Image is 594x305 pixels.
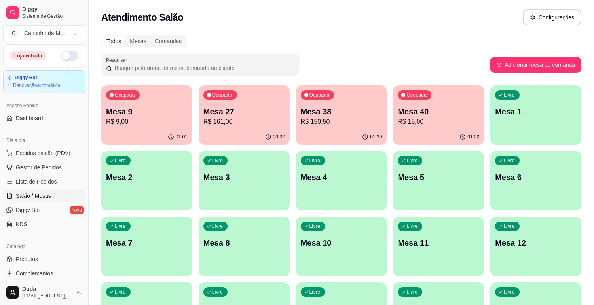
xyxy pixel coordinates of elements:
p: Mesa 11 [398,237,479,248]
button: Configurações [523,9,581,25]
div: Mesas [125,36,150,47]
p: Livre [115,157,126,164]
div: Loja fechada [10,51,46,60]
button: OcupadaMesa 40R$ 18,0001:02 [393,85,484,145]
button: LivreMesa 2 [101,151,192,210]
p: Mesa 8 [203,237,285,248]
article: Renovação automática [13,82,60,89]
button: Pedidos balcão (PDV) [3,147,85,159]
p: Livre [406,157,418,164]
a: Complementos [3,267,85,280]
p: Mesa 9 [106,106,188,117]
label: Pesquisar [106,57,130,63]
p: Mesa 40 [398,106,479,117]
a: Dashboard [3,112,85,125]
span: KDS [16,220,27,228]
span: Gestor de Pedidos [16,163,62,171]
div: Acesso Rápido [3,99,85,112]
div: Comandas [151,36,186,47]
button: LivreMesa 8 [199,217,290,276]
p: Mesa 12 [495,237,577,248]
span: [EMAIL_ADDRESS][DOMAIN_NAME] [22,293,72,299]
p: Livre [309,223,321,229]
p: Livre [504,92,515,98]
p: Livre [406,289,418,295]
p: Ocupada [406,92,427,98]
input: Pesquisar [112,64,294,72]
p: Ocupada [212,92,232,98]
p: Ocupada [115,92,135,98]
p: 01:39 [370,134,382,140]
span: Produtos [16,255,38,263]
p: Livre [115,223,126,229]
p: Mesa 3 [203,172,285,183]
a: KDS [3,218,85,231]
p: Livre [309,289,321,295]
p: 01:02 [467,134,479,140]
button: Adicionar mesa ou comanda [490,57,581,73]
span: Diggy Bot [16,206,40,214]
button: LivreMesa 11 [393,217,484,276]
p: R$ 150,50 [301,117,382,127]
span: C [10,29,18,37]
button: OcupadaMesa 27R$ 161,0000:32 [199,85,290,145]
button: Alterar Status [61,51,78,61]
a: Diggy BotRenovaçãoautomática [3,70,85,93]
p: 01:01 [176,134,188,140]
button: LivreMesa 10 [296,217,387,276]
p: Mesa 7 [106,237,188,248]
p: Livre [309,157,321,164]
span: Duda [22,286,72,293]
span: Salão / Mesas [16,192,51,200]
div: Todos [102,36,125,47]
p: Mesa 5 [398,172,479,183]
button: LivreMesa 4 [296,151,387,210]
p: Livre [406,223,418,229]
span: Pedidos balcão (PDV) [16,149,70,157]
p: Livre [212,223,223,229]
button: LivreMesa 1 [490,85,581,145]
button: LivreMesa 6 [490,151,581,210]
a: Diggy Botnovo [3,204,85,216]
p: Mesa 2 [106,172,188,183]
span: Sistema de Gestão [22,13,82,19]
span: Lista de Pedidos [16,178,57,186]
a: DiggySistema de Gestão [3,3,85,22]
button: LivreMesa 7 [101,217,192,276]
div: Dia a dia [3,134,85,147]
div: Catálogo [3,240,85,253]
p: R$ 161,00 [203,117,285,127]
p: Livre [212,289,223,295]
article: Diggy Bot [15,75,37,81]
p: Mesa 6 [495,172,577,183]
button: LivreMesa 3 [199,151,290,210]
a: Salão / Mesas [3,189,85,202]
p: R$ 18,00 [398,117,479,127]
p: Mesa 1 [495,106,577,117]
h2: Atendimento Salão [101,11,183,24]
p: Mesa 38 [301,106,382,117]
p: Livre [504,223,515,229]
a: Gestor de Pedidos [3,161,85,174]
p: Livre [504,157,515,164]
p: Livre [212,157,223,164]
p: Mesa 27 [203,106,285,117]
p: Livre [504,289,515,295]
p: Mesa 10 [301,237,382,248]
div: Cantinho da M ... [24,29,65,37]
p: 00:32 [273,134,285,140]
span: Diggy [22,6,82,13]
button: Duda[EMAIL_ADDRESS][DOMAIN_NAME] [3,283,85,302]
p: R$ 9,00 [106,117,188,127]
span: Complementos [16,269,53,277]
p: Livre [115,289,126,295]
button: Select a team [3,25,85,41]
p: Mesa 4 [301,172,382,183]
a: Lista de Pedidos [3,175,85,188]
button: OcupadaMesa 9R$ 9,0001:01 [101,85,192,145]
button: LivreMesa 5 [393,151,484,210]
span: Dashboard [16,114,43,122]
p: Ocupada [309,92,330,98]
button: OcupadaMesa 38R$ 150,5001:39 [296,85,387,145]
button: LivreMesa 12 [490,217,581,276]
